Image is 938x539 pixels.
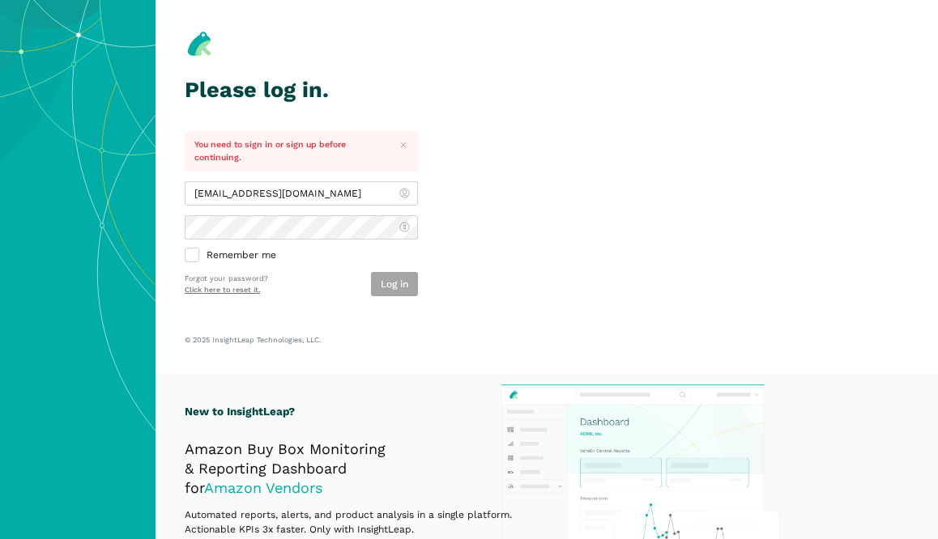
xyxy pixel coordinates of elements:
p: Automated reports, alerts, and product analysis in a single platform. Actionable KPIs 3x faster. ... [185,507,553,537]
input: admin@insightleap.com [185,181,418,206]
span: Amazon Vendors [204,479,322,496]
p: You need to sign in or sign up before continuing. [194,138,386,164]
p: © 2025 InsightLeap Technologies, LLC. [185,335,909,345]
button: Close [395,136,412,153]
label: Remember me [185,249,418,263]
h1: New to InsightLeap? [185,403,553,420]
a: Click here to reset it. [185,286,260,294]
h1: Please log in. [185,78,418,102]
p: Forgot your password? [185,274,268,285]
h2: Amazon Buy Box Monitoring & Reporting Dashboard for [185,439,553,498]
